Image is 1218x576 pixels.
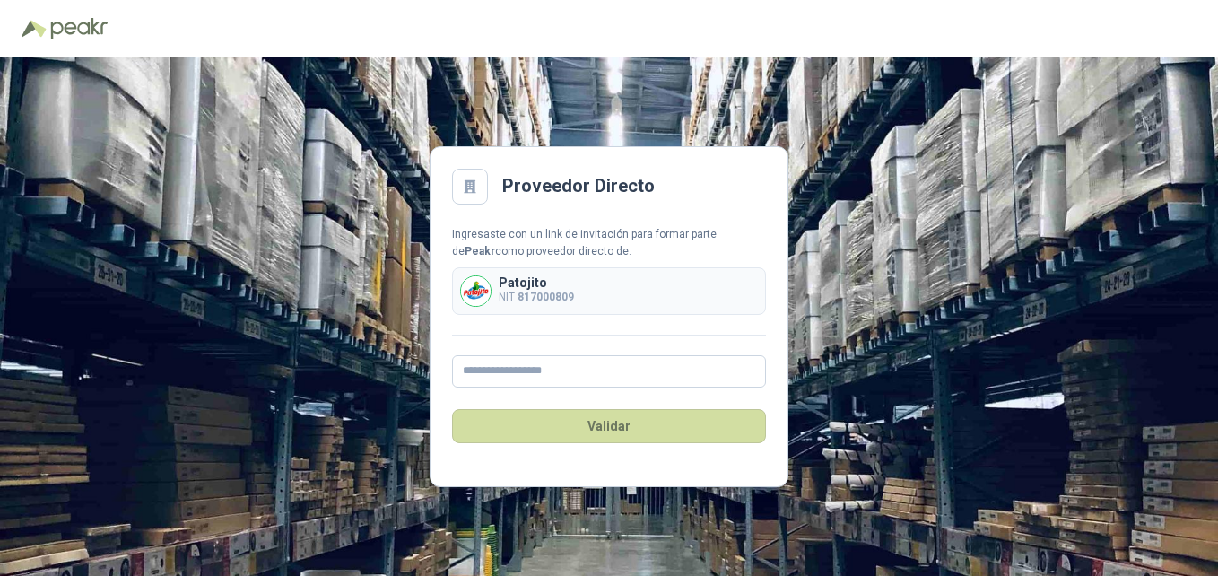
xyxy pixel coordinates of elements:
div: Ingresaste con un link de invitación para formar parte de como proveedor directo de: [452,226,766,260]
button: Validar [452,409,766,443]
img: Logo [22,20,47,38]
img: Company Logo [461,276,491,306]
p: NIT [499,289,574,306]
b: Peakr [465,245,495,257]
b: 817000809 [518,291,574,303]
img: Peakr [50,18,108,39]
p: Patojito [499,276,574,289]
h2: Proveedor Directo [502,172,655,200]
